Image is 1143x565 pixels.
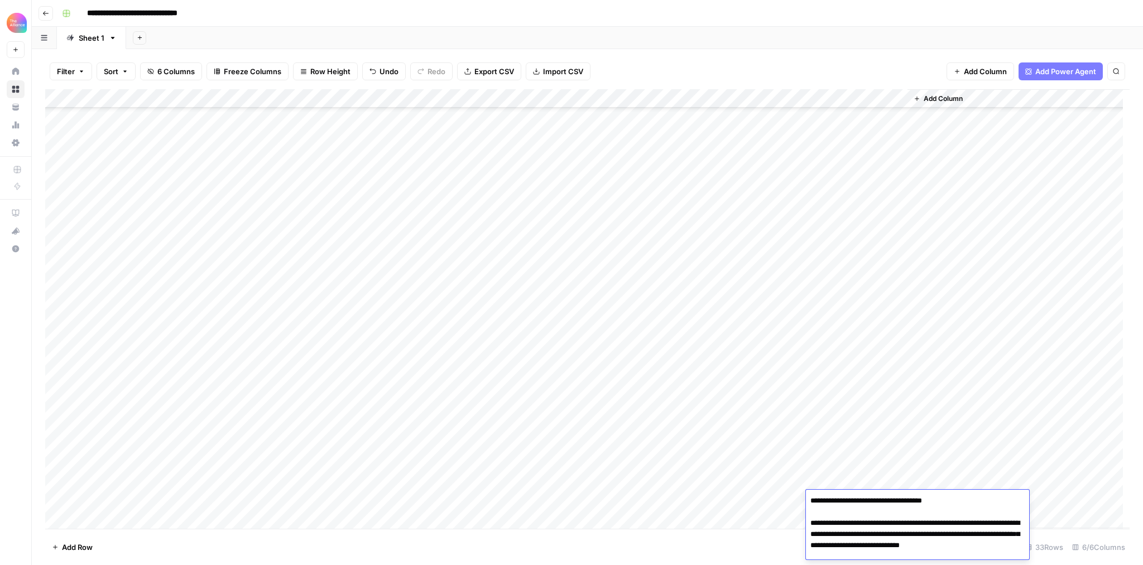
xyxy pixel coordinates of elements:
[924,94,963,104] span: Add Column
[7,223,24,239] div: What's new?
[7,222,25,240] button: What's new?
[362,62,406,80] button: Undo
[380,66,398,77] span: Undo
[7,98,25,116] a: Your Data
[57,27,126,49] a: Sheet 1
[140,62,202,80] button: 6 Columns
[947,62,1014,80] button: Add Column
[79,32,104,44] div: Sheet 1
[224,66,281,77] span: Freeze Columns
[157,66,195,77] span: 6 Columns
[7,62,25,80] a: Home
[428,66,445,77] span: Redo
[7,80,25,98] a: Browse
[50,62,92,80] button: Filter
[104,66,118,77] span: Sort
[7,240,25,258] button: Help + Support
[45,538,99,556] button: Add Row
[293,62,358,80] button: Row Height
[964,66,1007,77] span: Add Column
[62,542,93,553] span: Add Row
[526,62,590,80] button: Import CSV
[7,9,25,37] button: Workspace: Alliance
[1068,538,1130,556] div: 6/6 Columns
[1035,66,1096,77] span: Add Power Agent
[57,66,75,77] span: Filter
[206,62,289,80] button: Freeze Columns
[474,66,514,77] span: Export CSV
[97,62,136,80] button: Sort
[7,116,25,134] a: Usage
[7,134,25,152] a: Settings
[1021,538,1068,556] div: 33 Rows
[7,13,27,33] img: Alliance Logo
[410,62,453,80] button: Redo
[543,66,583,77] span: Import CSV
[909,91,967,106] button: Add Column
[457,62,521,80] button: Export CSV
[1019,62,1103,80] button: Add Power Agent
[310,66,350,77] span: Row Height
[7,204,25,222] a: AirOps Academy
